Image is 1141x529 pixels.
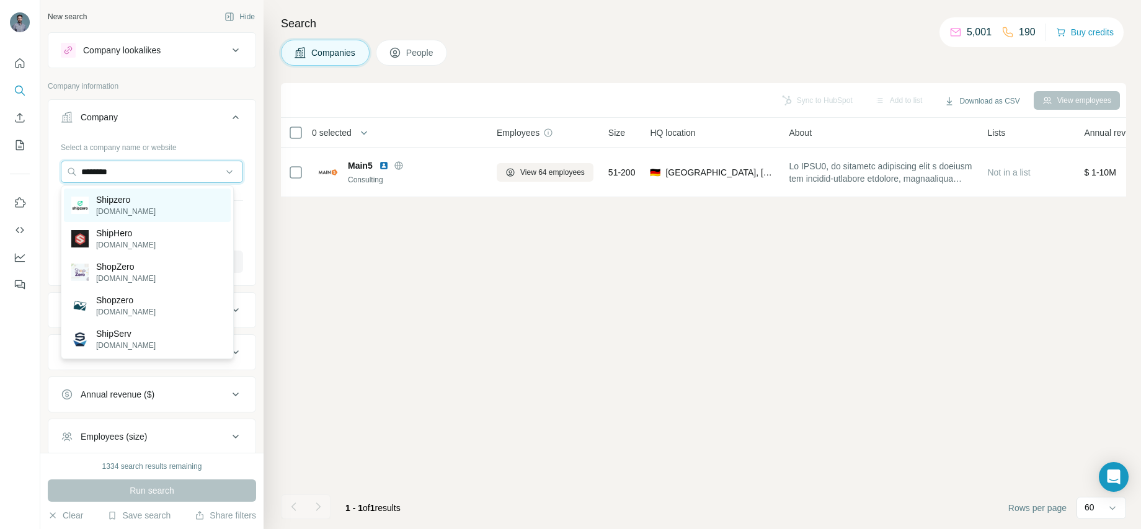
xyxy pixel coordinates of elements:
span: HQ location [650,127,695,139]
span: Size [608,127,625,139]
button: Company lookalikes [48,35,255,65]
span: $ 1-10M [1084,167,1116,177]
span: About [789,127,812,139]
span: results [345,503,401,513]
button: Feedback [10,273,30,296]
p: 60 [1085,501,1094,513]
img: Logo of Main5 [318,162,338,182]
button: Use Surfe on LinkedIn [10,192,30,214]
img: LinkedIn logo [379,161,389,171]
button: Dashboard [10,246,30,269]
div: Annual revenue ($) [81,388,154,401]
button: Buy credits [1056,24,1114,41]
button: My lists [10,134,30,156]
div: Open Intercom Messenger [1099,462,1129,492]
div: Employees (size) [81,430,147,443]
p: [DOMAIN_NAME] [96,273,156,284]
p: ShipHero [96,227,156,239]
span: Lists [987,127,1005,139]
img: ShopZero [71,264,89,281]
img: ShipServ [71,331,89,348]
button: Quick start [10,52,30,74]
p: Shopzero [96,294,156,306]
img: Shipzero [71,197,89,214]
div: New search [48,11,87,22]
span: Main5 [348,159,373,172]
button: Employees (size) [48,422,255,451]
span: Rows per page [1008,502,1067,514]
p: ShipServ [96,327,156,340]
p: [DOMAIN_NAME] [96,340,156,351]
button: HQ location [48,337,255,367]
button: Industry [48,295,255,325]
button: Download as CSV [936,92,1028,110]
button: Search [10,79,30,102]
button: Save search [107,509,171,522]
span: 0 selected [312,127,352,139]
span: Companies [311,47,357,59]
button: Enrich CSV [10,107,30,129]
p: [DOMAIN_NAME] [96,306,156,318]
p: 5,001 [967,25,992,40]
img: ShipHero [71,230,89,247]
img: Avatar [10,12,30,32]
div: Company [81,111,118,123]
span: View 64 employees [520,167,585,178]
span: People [406,47,435,59]
span: Not in a list [987,167,1030,177]
span: [GEOGRAPHIC_DATA], [GEOGRAPHIC_DATA] [665,166,774,179]
span: 1 - 1 [345,503,363,513]
h4: Search [281,15,1126,32]
p: Company information [48,81,256,92]
button: Share filters [195,509,256,522]
button: View 64 employees [497,163,593,182]
button: Company [48,102,255,137]
button: Hide [216,7,264,26]
div: Company lookalikes [83,44,161,56]
span: of [363,503,370,513]
div: Select a company name or website [61,137,243,153]
p: ShopZero [96,260,156,273]
span: 🇩🇪 [650,166,660,179]
div: 1334 search results remaining [102,461,202,472]
p: Shipzero [96,193,156,206]
span: Lo IPSU0, do sitametc adipiscing elit s doeiusm tem incidid-utlabore etdolore, magnaaliqua enimad... [789,160,972,185]
button: Annual revenue ($) [48,380,255,409]
p: 190 [1019,25,1036,40]
div: Consulting [348,174,482,185]
button: Use Surfe API [10,219,30,241]
span: 1 [370,503,375,513]
img: Shopzero [71,297,89,314]
p: [DOMAIN_NAME] [96,239,156,251]
span: Employees [497,127,539,139]
button: Clear [48,509,83,522]
p: [DOMAIN_NAME] [96,206,156,217]
span: 51-200 [608,166,636,179]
